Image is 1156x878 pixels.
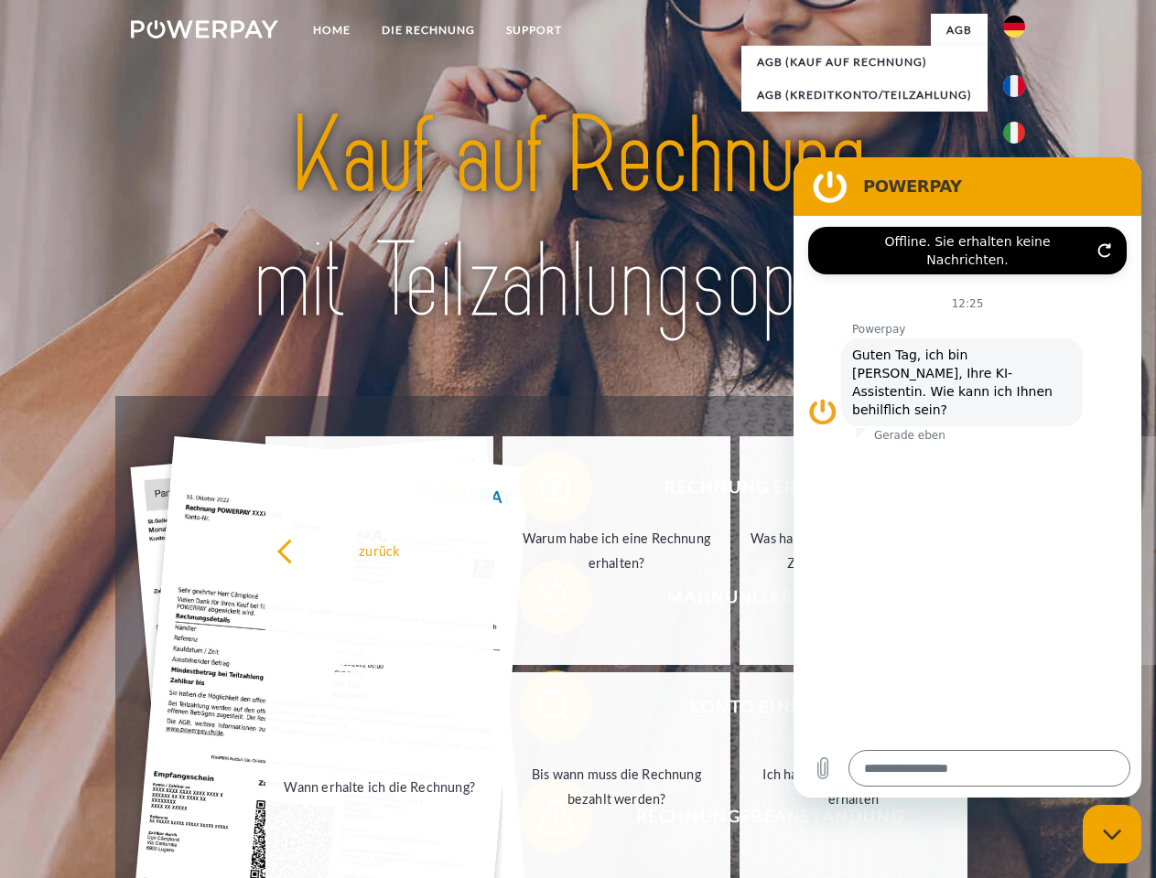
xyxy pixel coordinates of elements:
img: logo-powerpay-white.svg [131,20,278,38]
a: DIE RECHNUNG [366,14,491,47]
div: Was habe ich noch offen, ist meine Zahlung eingegangen? [751,526,956,575]
img: de [1003,16,1025,37]
div: Bis wann muss die Rechnung bezahlt werden? [513,762,719,811]
div: Wann erhalte ich die Rechnung? [276,774,482,798]
iframe: Messaging-Fenster [794,157,1141,798]
div: Ich habe nur eine Teillieferung erhalten [751,762,956,811]
a: AGB (Kauf auf Rechnung) [741,46,988,79]
a: Was habe ich noch offen, ist meine Zahlung eingegangen? [740,436,967,665]
img: title-powerpay_de.svg [175,88,981,350]
a: agb [931,14,988,47]
div: zurück [276,538,482,562]
a: SUPPORT [491,14,578,47]
img: it [1003,122,1025,144]
a: AGB (Kreditkonto/Teilzahlung) [741,79,988,112]
a: Home [297,14,366,47]
iframe: Schaltfläche zum Öffnen des Messaging-Fensters; Konversation läuft [1083,805,1141,863]
img: fr [1003,75,1025,97]
div: Warum habe ich eine Rechnung erhalten? [513,526,719,575]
